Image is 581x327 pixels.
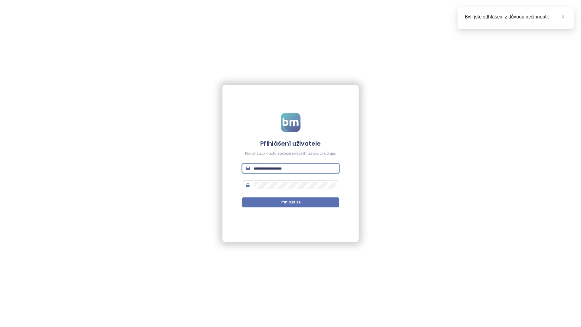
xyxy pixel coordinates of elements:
[246,183,250,187] span: lock
[561,15,565,19] span: close
[242,151,339,157] div: Pro přístup k účtu zadejte své přihlašovací údaje.
[242,139,339,148] h4: Přihlášení uživatele
[465,13,566,21] div: Byli jste odhlášeni z důvodu nečinnosti.
[242,197,339,207] button: Přihlásit se
[281,200,300,205] span: Přihlásit se
[246,166,250,170] span: mail
[281,113,300,132] img: logo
